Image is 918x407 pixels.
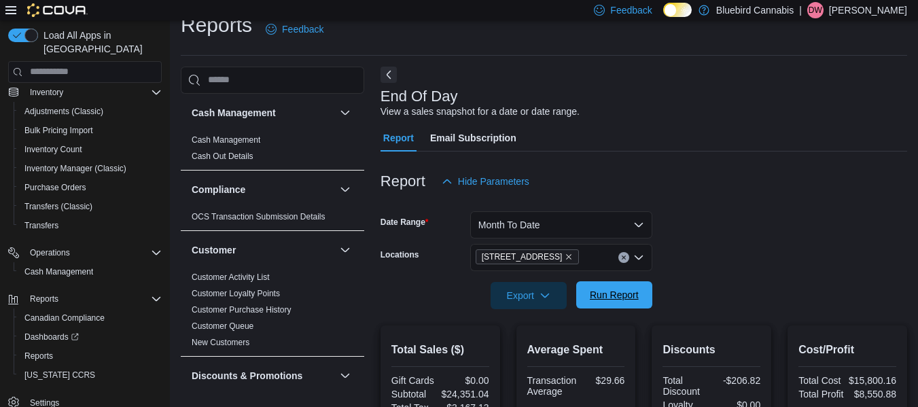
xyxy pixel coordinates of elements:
a: Cash Management [192,135,260,145]
span: Inventory Manager (Classic) [24,163,126,174]
span: Dashboards [19,329,162,345]
span: Reports [24,291,162,307]
button: Clear input [618,252,629,263]
span: Dashboards [24,332,79,342]
span: Cash Management [24,266,93,277]
span: Bulk Pricing Import [19,122,162,139]
button: Bulk Pricing Import [14,121,167,140]
button: Remove 203 1/2 Queen Street from selection in this group [565,253,573,261]
div: Total Profit [798,389,845,400]
h2: Cost/Profit [798,342,896,358]
button: Open list of options [633,252,644,263]
a: New Customers [192,338,249,347]
div: $15,800.16 [849,375,896,386]
div: Compliance [181,209,364,230]
a: [US_STATE] CCRS [19,367,101,383]
span: Transfers (Classic) [24,201,92,212]
span: Cash Management [19,264,162,280]
span: Feedback [610,3,652,17]
h3: Customer [192,243,236,257]
button: Next [381,67,397,83]
span: [US_STATE] CCRS [24,370,95,381]
span: Adjustments (Classic) [19,103,162,120]
span: Transfers (Classic) [19,198,162,215]
a: Adjustments (Classic) [19,103,109,120]
span: Transfers [24,220,58,231]
a: Customer Loyalty Points [192,289,280,298]
a: Dashboards [19,329,84,345]
span: Inventory [24,84,162,101]
a: Cash Management [19,264,99,280]
span: Reports [24,351,53,361]
h1: Reports [181,12,252,39]
button: Customer [337,242,353,258]
span: Reports [30,294,58,304]
button: Inventory [24,84,69,101]
span: 203 1/2 Queen Street [476,249,580,264]
button: Operations [3,243,167,262]
button: Reports [24,291,64,307]
button: Export [491,282,567,309]
span: Reports [19,348,162,364]
label: Date Range [381,217,429,228]
div: View a sales snapshot for a date or date range. [381,105,580,119]
div: $8,550.88 [850,389,896,400]
span: Customer Queue [192,321,253,332]
button: Inventory Manager (Classic) [14,159,167,178]
button: Transfers [14,216,167,235]
h2: Average Spent [527,342,625,358]
div: Total Cost [798,375,843,386]
button: Discounts & Promotions [192,369,334,383]
span: Feedback [282,22,323,36]
input: Dark Mode [663,3,692,17]
label: Locations [381,249,419,260]
span: Canadian Compliance [19,310,162,326]
h3: End Of Day [381,88,458,105]
span: Email Subscription [430,124,516,152]
button: Adjustments (Classic) [14,102,167,121]
div: Dustin watts [807,2,824,18]
button: Transfers (Classic) [14,197,167,216]
a: Purchase Orders [19,179,92,196]
button: Inventory Count [14,140,167,159]
p: | [799,2,802,18]
img: Cova [27,3,88,17]
span: Transfers [19,217,162,234]
span: [STREET_ADDRESS] [482,250,563,264]
a: Inventory Manager (Classic) [19,160,132,177]
span: New Customers [192,337,249,348]
a: Customer Purchase History [192,305,292,315]
span: Inventory Count [19,141,162,158]
a: Dashboards [14,328,167,347]
a: Reports [19,348,58,364]
button: Canadian Compliance [14,308,167,328]
button: Run Report [576,281,652,308]
p: [PERSON_NAME] [829,2,907,18]
h3: Compliance [192,183,245,196]
span: Export [499,282,559,309]
div: Transaction Average [527,375,577,397]
a: OCS Transaction Submission Details [192,212,325,222]
h2: Total Sales ($) [391,342,489,358]
span: Load All Apps in [GEOGRAPHIC_DATA] [38,29,162,56]
a: Cash Out Details [192,152,253,161]
span: Cash Out Details [192,151,253,162]
a: Canadian Compliance [19,310,110,326]
span: Purchase Orders [24,182,86,193]
a: Transfers [19,217,64,234]
h3: Cash Management [192,106,276,120]
button: Compliance [337,181,353,198]
div: Customer [181,269,364,356]
button: Cash Management [14,262,167,281]
span: Operations [30,247,70,258]
button: Discounts & Promotions [337,368,353,384]
button: Cash Management [192,106,334,120]
button: Cash Management [337,105,353,121]
a: Customer Activity List [192,272,270,282]
span: Washington CCRS [19,367,162,383]
div: Gift Cards [391,375,438,386]
button: Hide Parameters [436,168,535,195]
